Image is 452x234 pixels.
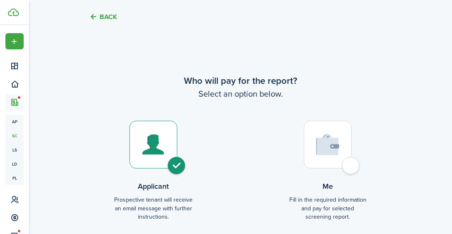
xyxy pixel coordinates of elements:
button: Open menu [5,33,24,49]
a: ls [5,143,24,157]
control-radio-card-title: Me [288,181,367,192]
a: sc [5,129,24,143]
img: Applicant [142,134,164,155]
img: Me [316,134,340,155]
a: ap [5,115,24,129]
a: pl [5,171,24,185]
control-radio-card-title: Applicant [114,181,193,192]
control-radio-card-description: Prospective tenant will receive an email message with further instructions. [114,196,193,221]
wizard-step-header-title: Who will pay for the report? [66,74,415,88]
img: TenantCloud [8,8,19,16]
control-radio-card-description: Fill in the required information and pay for selected screening report. [288,196,367,221]
wizard-step-header-description: Select an option below. [66,88,415,100]
a: ld [5,157,24,171]
button: Back [89,12,117,21]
